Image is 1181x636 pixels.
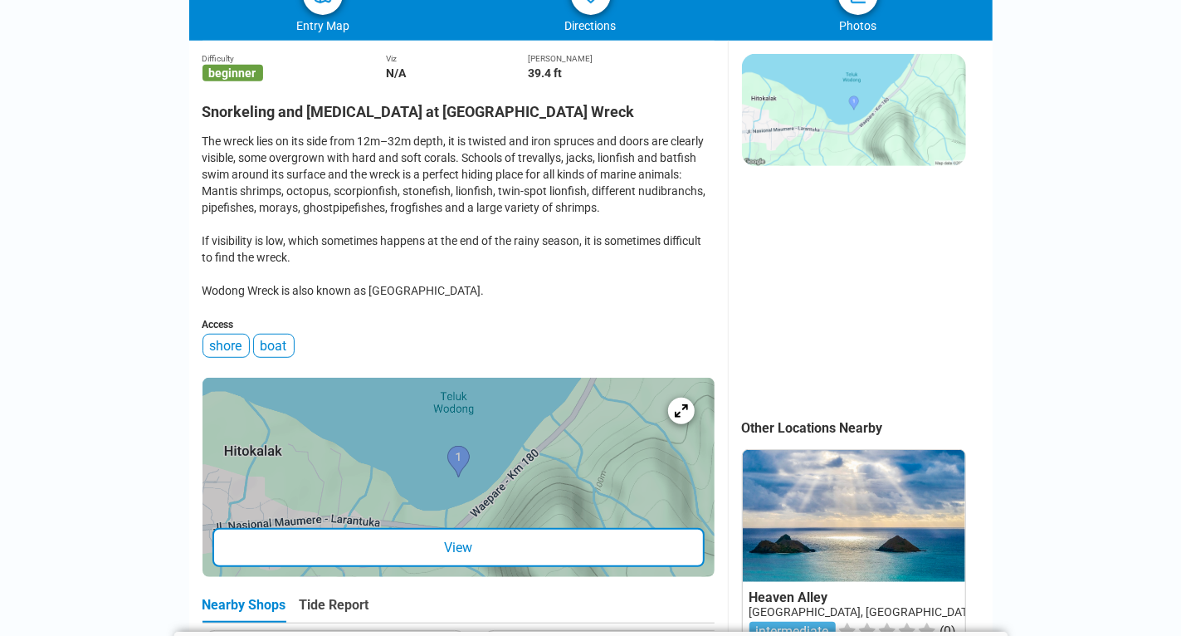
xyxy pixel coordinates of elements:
[300,597,369,623] div: Tide Report
[840,17,1164,242] iframe: Sign in with Google Dialogue
[742,54,966,166] img: staticmap
[189,19,457,32] div: Entry Map
[203,378,715,577] a: entry mapView
[203,93,715,120] h2: Snorkeling and [MEDICAL_DATA] at [GEOGRAPHIC_DATA] Wreck
[203,54,387,63] div: Difficulty
[386,66,528,80] div: N/A
[253,334,295,358] div: boat
[386,54,528,63] div: Viz
[742,420,993,436] div: Other Locations Nearby
[742,183,964,390] iframe: Advertisement
[528,66,715,80] div: 39.4 ft
[725,19,993,32] div: Photos
[203,133,715,299] div: The wreck lies on its side from 12m–32m depth, it is twisted and iron spruces and doors are clear...
[203,334,250,358] div: shore
[203,597,286,623] div: Nearby Shops
[528,54,715,63] div: [PERSON_NAME]
[203,65,263,81] span: beginner
[212,528,705,567] div: View
[456,19,725,32] div: Directions
[203,319,715,330] div: Access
